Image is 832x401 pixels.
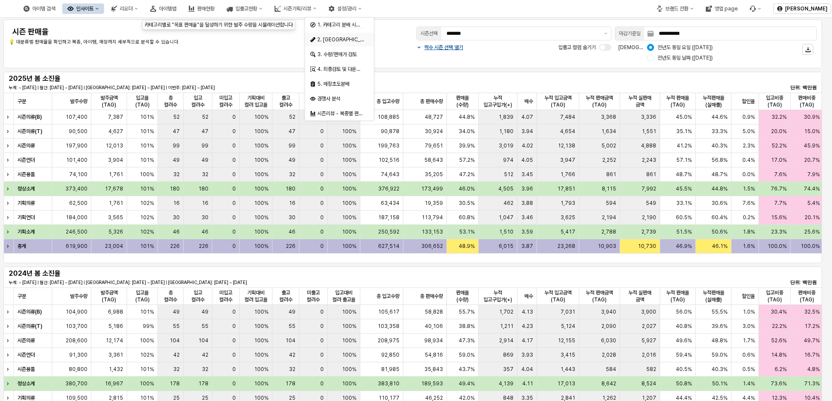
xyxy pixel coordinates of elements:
span: 0 [232,200,236,207]
span: 0 [320,157,324,164]
div: Expand row [3,182,15,196]
span: 100% [342,157,356,164]
span: 3,947 [560,157,575,164]
div: Expand row [3,110,15,124]
p: 누계: ~ [DATE] | 월간: [DATE] ~ [DATE] | [GEOGRAPHIC_DATA]: [DATE] ~ [DATE] | 이번주: [DATE] ~ [DATE] [9,84,547,91]
span: 376,922 [378,185,399,192]
span: 누적 입고구입가(+) [482,94,513,108]
span: 7,484 [560,114,575,120]
button: 시즌기획/리뷰 [269,3,322,14]
span: 누적판매율(실매출) [699,289,728,303]
span: 373,400 [65,185,87,192]
span: 1,180 [499,128,513,135]
span: 861 [646,171,656,178]
span: 102% [140,200,154,207]
div: 아이템 검색 [18,3,60,14]
span: 3.46 [521,214,533,221]
span: 총 판매수량 [420,293,443,300]
span: 974 [503,157,513,164]
span: 17,851 [557,185,575,192]
span: 30 [289,214,295,221]
span: 90,878 [381,128,399,135]
span: 187,158 [378,214,399,221]
span: 5.0% [742,128,755,135]
span: 구분 [17,293,26,300]
span: 101% [140,157,154,164]
div: 4. 최종검토 및 다운로드 [317,66,363,73]
div: Expand row [3,124,15,138]
span: 101% [140,142,154,149]
span: 누적 실판매 금액 [624,289,656,303]
span: 99 [201,142,208,149]
span: 113,794 [422,214,443,221]
span: 입고대비 컬러 출고율 [331,289,356,303]
span: 100% [342,214,356,221]
span: 2,252 [602,157,616,164]
span: 16 [202,200,208,207]
span: 48.7% [711,171,728,178]
span: 1,551 [642,128,656,135]
div: 브랜드 전환 [651,3,699,14]
div: 시즌리뷰 - 복종별 판매율 비교 [317,110,364,117]
span: 47.2% [459,171,475,178]
span: 52.2% [772,142,787,149]
strong: 시즌의류(T) [17,128,42,134]
span: 4,505 [498,185,513,192]
span: 0 [320,214,324,221]
span: 입고 컬러수 [187,94,209,108]
span: 1,839 [499,114,513,120]
span: 17.0% [771,157,787,164]
div: Select an option [305,17,374,121]
span: 30 [173,214,180,221]
span: 32 [289,171,295,178]
span: 41.2% [677,142,692,149]
p: [PERSON_NAME] [785,5,827,12]
span: 861 [606,171,616,178]
span: 3.94 [521,128,533,135]
span: 12,013 [106,142,123,149]
span: 30 [201,214,208,221]
button: 리오더 [106,3,143,14]
span: 발주수량 [70,293,87,300]
span: 누적 판매율(TAG) [664,289,692,303]
span: 0.9% [742,114,755,120]
span: 누적 판매금액(TAG) [583,289,616,303]
p: 짝수 시즌 선택 열기 [424,44,463,51]
span: 7.6% [774,171,787,178]
span: 30,924 [425,128,443,135]
span: 16 [173,200,180,207]
span: 44.8% [459,114,475,120]
span: 57.1% [676,157,692,164]
span: 누적 입고금액(TAG) [540,94,575,108]
span: 17,678 [105,185,123,192]
span: 0 [232,171,236,178]
span: 판매비중(TAG) [794,289,819,303]
span: 3,565 [108,214,123,221]
button: 영업 page [701,3,743,14]
span: 20.0% [771,128,787,135]
span: 4.05 [521,157,533,164]
span: 5.4% [807,200,820,207]
button: 인사이트 [62,3,104,14]
span: 전년도 동일 요일 ([DATE]) [658,44,713,51]
span: 기획대비 컬러 입고율 [243,289,268,303]
span: 52 [173,114,180,120]
span: 40.3% [711,142,728,149]
span: 7,992 [641,185,656,192]
div: 시즌선택 [420,29,438,38]
span: 7,387 [108,114,123,120]
span: 발주수량 [70,98,87,105]
span: 101% [140,128,154,135]
span: 184,000 [66,214,87,221]
span: 누적판매율(실매출) [699,94,728,108]
div: 아이템맵 [159,6,176,12]
button: 짝수 시즌 선택 열기 [416,44,463,51]
div: 인사이트 [76,6,94,12]
span: 33.3% [711,128,728,135]
span: 4,888 [641,142,656,149]
span: 102% [140,214,154,221]
span: 전년도 동일 날짜 ([DATE]) [658,54,713,61]
span: 5,002 [601,142,616,149]
span: 52 [202,114,208,120]
span: 39.9% [459,142,475,149]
